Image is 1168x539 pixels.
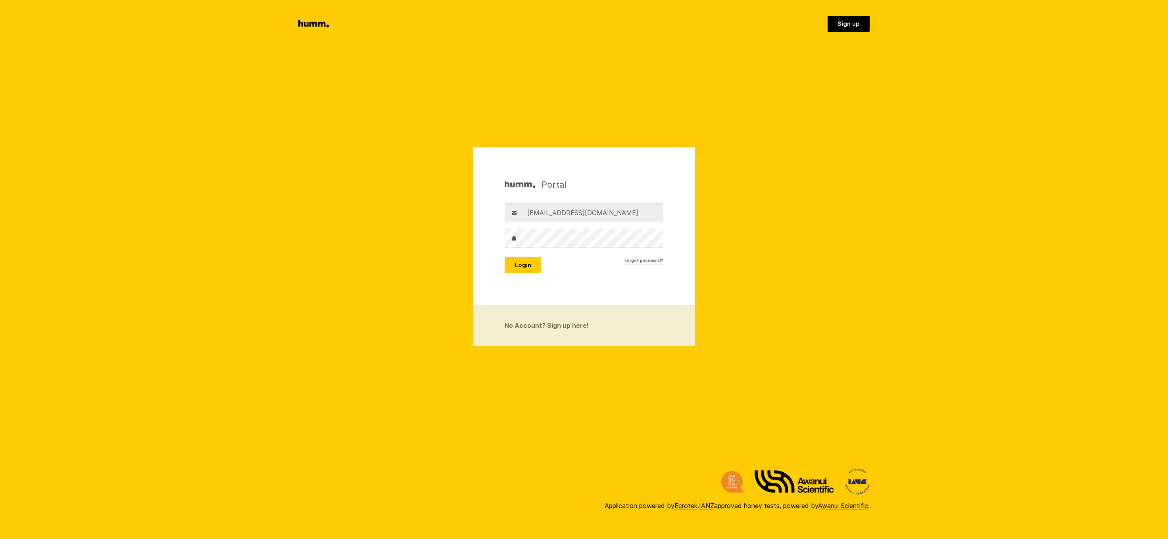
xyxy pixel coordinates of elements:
[818,502,868,510] a: Awanui Scientific
[505,179,535,191] img: Humm
[505,257,541,273] button: Login
[755,470,834,493] img: Awanui Scientific
[699,502,714,510] a: IANZ
[674,502,697,510] a: Ecrotek
[828,16,870,32] a: Sign up
[605,501,870,510] div: Application powered by . approved honey tests, powered by .
[721,471,743,493] img: Ecrotek
[505,179,567,191] h1: Portal
[845,469,870,495] img: International Accreditation New Zealand
[624,257,663,264] a: Forgot password?
[473,305,695,346] a: No Account? Sign up here!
